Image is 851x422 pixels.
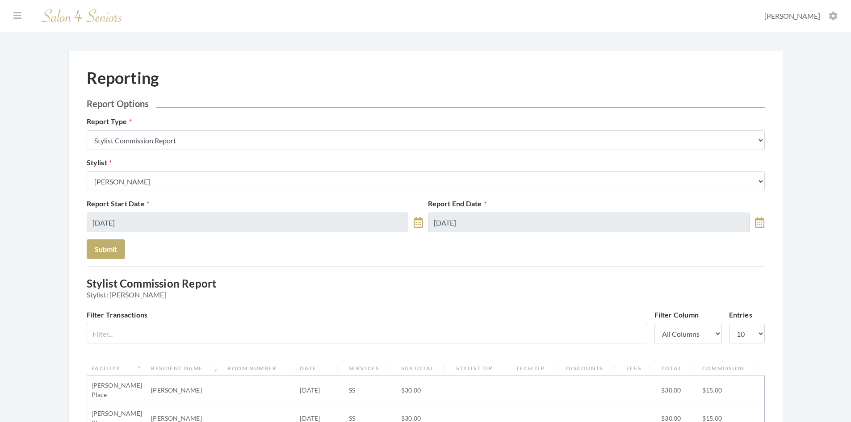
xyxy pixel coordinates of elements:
th: Total: activate to sort column ascending [657,361,698,376]
td: SS [344,376,397,404]
h2: Report Options [87,98,765,109]
input: Select Date [87,213,409,232]
th: Tech Tip: activate to sort column ascending [511,361,562,376]
input: Filter... [87,324,647,343]
td: [DATE] [295,376,344,404]
th: Room Number: activate to sort column ascending [223,361,295,376]
th: Date: activate to sort column ascending [295,361,344,376]
td: $15.00 [698,376,764,404]
th: Services: activate to sort column ascending [344,361,397,376]
span: Stylist: [PERSON_NAME] [87,290,765,299]
h3: Stylist Commission Report [87,277,765,299]
label: Report End Date [428,198,486,209]
img: Salon 4 Seniors [38,5,127,26]
button: Submit [87,239,125,259]
th: Fees: activate to sort column ascending [622,361,657,376]
th: Commission: activate to sort column ascending [698,361,764,376]
label: Filter Column [654,309,699,320]
th: Facility: activate to sort column descending [87,361,147,376]
td: $30.00 [397,376,452,404]
label: Filter Transactions [87,309,148,320]
span: [PERSON_NAME] [764,12,820,20]
td: [PERSON_NAME] [147,376,223,404]
th: Discounts: activate to sort column ascending [562,361,621,376]
button: [PERSON_NAME] [762,11,840,21]
th: Resident Name: activate to sort column ascending [147,361,223,376]
input: Select Date [428,213,750,232]
a: toggle [755,213,764,232]
label: Stylist [87,157,112,168]
label: Entries [729,309,752,320]
td: [PERSON_NAME] Place [87,376,147,404]
a: toggle [414,213,423,232]
td: $30.00 [657,376,698,404]
label: Report Start Date [87,198,150,209]
th: Stylist Tip: activate to sort column ascending [452,361,511,376]
th: Subtotal: activate to sort column ascending [397,361,452,376]
label: Report Type [87,116,132,127]
h1: Reporting [87,68,159,88]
